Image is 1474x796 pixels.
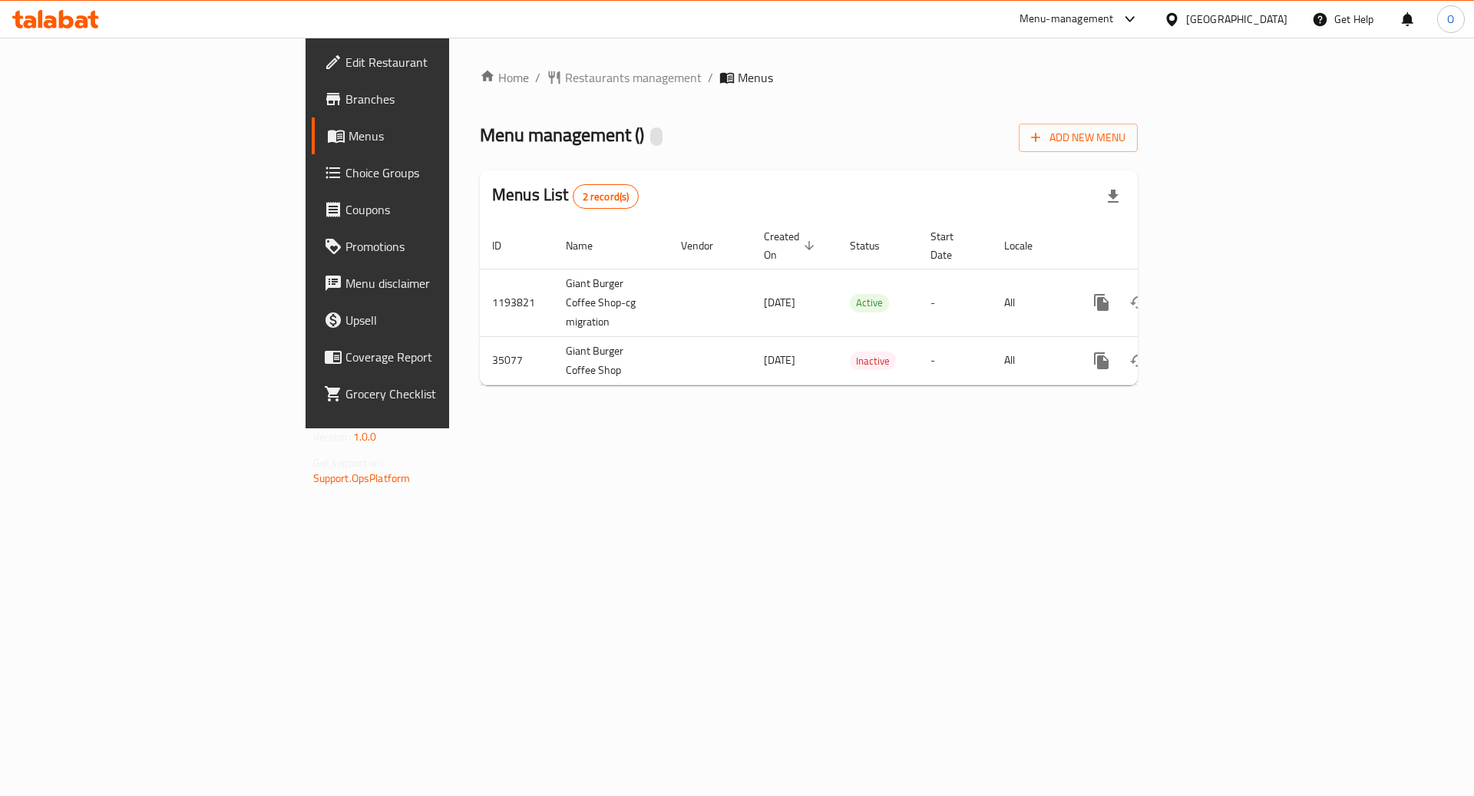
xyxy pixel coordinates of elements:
a: Promotions [312,228,552,265]
a: Choice Groups [312,154,552,191]
div: Menu-management [1020,10,1114,28]
span: Grocery Checklist [345,385,540,403]
a: Menu disclaimer [312,265,552,302]
span: Coupons [345,200,540,219]
span: 2 record(s) [573,190,639,204]
span: 1.0.0 [353,427,377,447]
span: Edit Restaurant [345,53,540,71]
span: Add New Menu [1031,128,1125,147]
span: O [1447,11,1454,28]
span: [DATE] [764,350,795,370]
button: more [1083,342,1120,379]
div: [GEOGRAPHIC_DATA] [1186,11,1287,28]
a: Coupons [312,191,552,228]
td: All [992,336,1071,385]
span: Version: [313,427,351,447]
nav: breadcrumb [480,68,1138,87]
span: ID [492,236,521,255]
span: Start Date [930,227,973,264]
table: enhanced table [480,223,1243,385]
td: Giant Burger Coffee Shop [554,336,669,385]
span: Promotions [345,237,540,256]
span: Coverage Report [345,348,540,366]
span: Restaurants management [565,68,702,87]
a: Grocery Checklist [312,375,552,412]
a: Restaurants management [547,68,702,87]
span: Menu disclaimer [345,274,540,292]
button: Change Status [1120,284,1157,321]
div: Total records count [573,184,640,209]
span: Vendor [681,236,733,255]
td: Giant Burger Coffee Shop-cg migration [554,269,669,336]
a: Coverage Report [312,339,552,375]
li: / [708,68,713,87]
span: Menu management ( ) [480,117,644,152]
span: [DATE] [764,292,795,312]
h2: Menus List [492,183,639,209]
th: Actions [1071,223,1243,269]
span: Choice Groups [345,163,540,182]
span: Get support on: [313,453,384,473]
span: Name [566,236,613,255]
div: Export file [1095,178,1132,215]
span: Menus [738,68,773,87]
a: Upsell [312,302,552,339]
button: more [1083,284,1120,321]
span: Locale [1004,236,1053,255]
span: Branches [345,90,540,108]
td: All [992,269,1071,336]
td: - [918,269,992,336]
span: Status [850,236,900,255]
td: - [918,336,992,385]
a: Branches [312,81,552,117]
span: Menus [349,127,540,145]
a: Support.OpsPlatform [313,468,411,488]
a: Menus [312,117,552,154]
button: Add New Menu [1019,124,1138,152]
span: Inactive [850,352,896,370]
span: Created On [764,227,819,264]
span: Upsell [345,311,540,329]
button: Change Status [1120,342,1157,379]
a: Edit Restaurant [312,44,552,81]
span: Active [850,294,889,312]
